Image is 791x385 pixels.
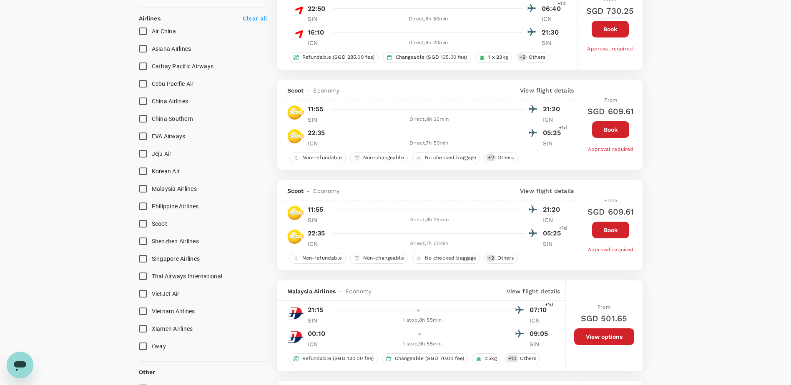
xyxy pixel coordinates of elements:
span: Others [494,154,517,161]
p: ICN [543,216,564,224]
span: Others [525,54,549,61]
span: Thai Airways International [152,273,223,280]
span: China Southern [152,115,193,122]
h6: SGD 730.25 [586,4,634,17]
div: +2Others [484,253,517,264]
h6: SGD 609.61 [588,205,634,218]
div: Direct , 7h 50min [334,139,525,147]
div: 1 stop , 8h 55min [334,316,511,325]
span: Economy [345,287,372,295]
span: Singapore Airlines [152,255,200,262]
span: + 2 [486,255,495,262]
span: Approval required [588,247,634,252]
span: Air China [152,28,176,35]
div: Direct , 6h 20min [334,39,524,47]
p: ICN [308,340,329,348]
p: ICN [543,115,564,124]
span: Approval required [588,146,634,152]
img: TR [287,228,304,245]
button: Book [592,121,629,138]
span: EVA Airways [152,133,186,140]
span: Shenzhen Airlines [152,238,199,245]
span: 1 x 23kg [485,54,511,61]
p: 06:40 [542,4,562,14]
div: +9Others [516,52,549,63]
h6: SGD 501.65 [581,312,628,325]
span: Jeju Air [152,150,172,157]
span: t'way [152,343,166,350]
p: SIN [543,139,564,147]
span: - [336,287,345,295]
span: - [304,187,313,195]
div: Changeable (SGD 135.00 fee) [383,52,471,63]
img: OZ [287,3,304,20]
span: Others [517,355,540,362]
span: + 9 [518,54,527,61]
span: Non-changeable [360,154,407,161]
p: 05:25 [543,228,564,238]
p: SIN [542,39,562,47]
span: Malaysia Airlines [152,185,197,192]
p: SIN [308,316,329,325]
p: ICN [542,15,562,23]
span: Economy [313,187,339,195]
span: Asiana Airlines [152,45,191,52]
button: Book [592,21,629,37]
h6: SGD 609.61 [588,105,634,118]
span: - [304,86,313,95]
div: +10Others [505,353,540,364]
img: OZ [287,27,304,44]
p: 11:55 [308,205,324,215]
img: TR [287,205,304,221]
div: Non-changeable [350,253,408,264]
p: 00:10 [308,329,326,339]
span: From [604,97,617,103]
p: View flight details [520,86,574,95]
span: Refundable (SGD 120.00 fee) [299,355,377,362]
span: Changeable (SGD 135.00 fee) [392,54,471,61]
p: 16:10 [308,27,324,37]
span: China Airlines [152,98,188,105]
p: 22:50 [308,4,326,14]
span: Xiamen Airlines [152,325,193,332]
span: Philippine Airlines [152,203,199,210]
div: Refundable (SGD 285.00 fee) [289,52,379,63]
span: +1d [559,224,567,232]
p: 21:20 [543,205,564,215]
img: TR [287,128,304,145]
p: SIN [543,240,564,248]
span: Others [494,255,517,262]
p: 11:55 [308,104,324,114]
p: SIN [308,15,329,23]
p: 09:05 [530,329,550,339]
div: 1 stop , 9h 55min [334,340,511,348]
span: + 10 [507,355,518,362]
span: +1d [559,124,567,132]
div: Non-refundable [289,152,346,163]
div: No checked baggage [412,152,480,163]
span: From [604,197,617,203]
div: 25kg [472,353,500,364]
span: From [598,304,610,310]
span: No checked baggage [422,255,480,262]
span: Scoot [287,86,304,95]
span: Non-refundable [299,154,346,161]
button: View options [574,328,634,345]
span: Korean Air [152,168,180,175]
p: 07:10 [530,305,550,315]
div: Non-refundable [289,253,346,264]
p: 21:15 [308,305,324,315]
span: Refundable (SGD 285.00 fee) [299,54,378,61]
div: Changeable (SGD 70.00 fee) [382,353,468,364]
div: Non-changeable [350,152,408,163]
p: Clear all [243,14,267,22]
span: Non-refundable [299,255,346,262]
p: 22:35 [308,128,325,138]
p: View flight details [507,287,560,295]
div: Refundable (SGD 120.00 fee) [289,353,378,364]
p: SIN [308,115,329,124]
p: View flight details [520,187,574,195]
span: Non-changeable [360,255,407,262]
p: ICN [308,139,329,147]
span: +1d [545,301,553,309]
